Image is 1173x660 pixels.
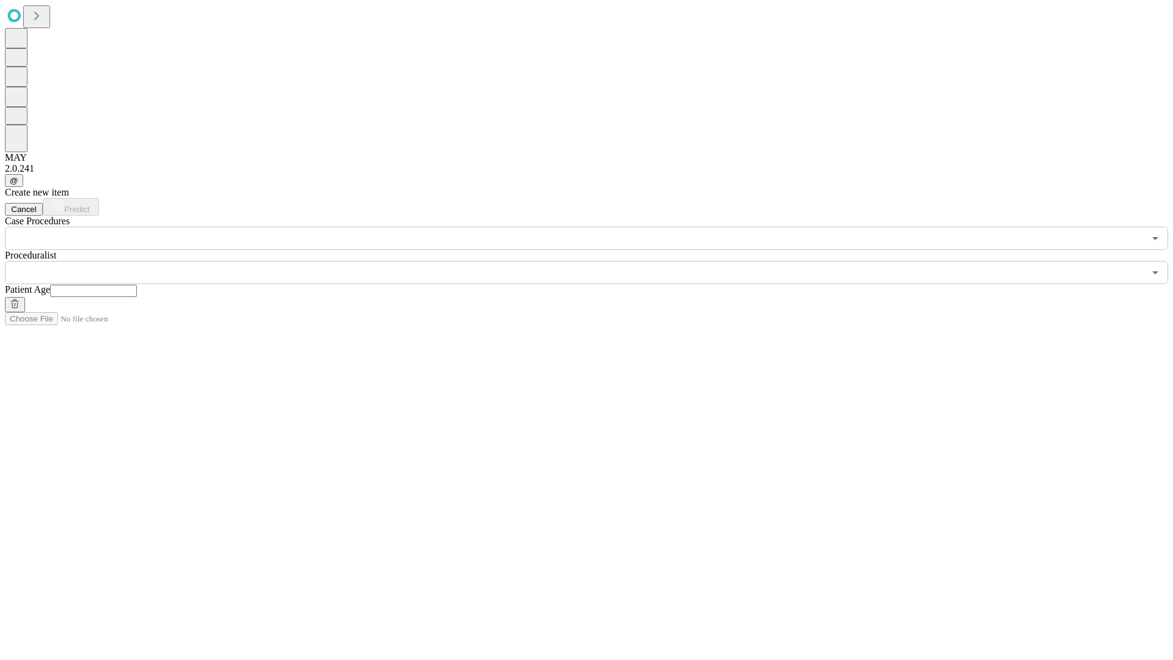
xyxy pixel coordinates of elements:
[64,205,89,214] span: Predict
[5,163,1168,174] div: 2.0.241
[1147,230,1164,247] button: Open
[10,176,18,185] span: @
[5,284,50,295] span: Patient Age
[5,203,43,216] button: Cancel
[11,205,37,214] span: Cancel
[1147,264,1164,281] button: Open
[5,152,1168,163] div: MAY
[5,174,23,187] button: @
[43,198,99,216] button: Predict
[5,250,56,260] span: Proceduralist
[5,216,70,226] span: Scheduled Procedure
[5,187,69,197] span: Create new item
